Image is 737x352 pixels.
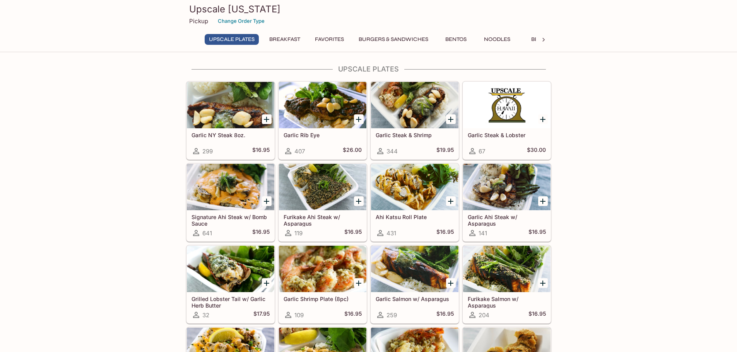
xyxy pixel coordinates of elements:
span: 119 [294,230,303,237]
h5: Garlic Salmon w/ Asparagus [376,296,454,302]
h5: $16.95 [252,228,270,238]
span: 344 [386,148,398,155]
a: Garlic Rib Eye407$26.00 [279,82,367,160]
span: 431 [386,230,396,237]
h5: $16.95 [252,146,270,156]
span: 141 [479,230,487,237]
h5: Garlic Steak & Lobster [468,132,546,138]
h4: UPSCALE Plates [186,65,551,73]
button: Beef [521,34,556,45]
h5: Furikake Salmon w/ Asparagus [468,296,546,308]
button: Add Garlic Steak & Lobster [538,114,548,124]
div: Furikake Salmon w/ Asparagus [463,246,551,292]
h5: Furikake Ahi Steak w/ Asparagus [284,214,362,226]
h5: $16.95 [528,228,546,238]
span: 259 [386,311,397,319]
button: Add Garlic NY Steak 8oz. [262,114,272,124]
div: Grilled Lobster Tail w/ Garlic Herb Butter [187,246,274,292]
a: Furikake Ahi Steak w/ Asparagus119$16.95 [279,163,367,241]
button: Noodles [480,34,515,45]
h5: Garlic Shrimp Plate (8pc) [284,296,362,302]
h5: Ahi Katsu Roll Plate [376,214,454,220]
button: UPSCALE Plates [205,34,259,45]
span: 109 [294,311,304,319]
h5: $17.95 [253,310,270,320]
div: Garlic Shrimp Plate (8pc) [279,246,366,292]
div: Garlic NY Steak 8oz. [187,82,274,128]
div: Garlic Ahi Steak w/ Asparagus [463,164,551,210]
h5: $16.95 [344,228,362,238]
h5: $16.95 [436,310,454,320]
span: 641 [202,230,212,237]
h5: $30.00 [527,146,546,156]
a: Garlic Steak & Shrimp344$19.95 [371,82,459,160]
h5: Garlic Steak & Shrimp [376,132,454,138]
div: Ahi Katsu Roll Plate [371,164,458,210]
button: Add Garlic Salmon w/ Asparagus [446,278,456,288]
h5: $16.95 [344,310,362,320]
button: Add Garlic Rib Eye [354,114,364,124]
h5: $16.95 [436,228,454,238]
a: Garlic Ahi Steak w/ Asparagus141$16.95 [463,163,551,241]
div: Garlic Steak & Shrimp [371,82,458,128]
span: 407 [294,148,305,155]
div: Garlic Steak & Lobster [463,82,551,128]
button: Burgers & Sandwiches [354,34,433,45]
a: Ahi Katsu Roll Plate431$16.95 [371,163,459,241]
a: Garlic Steak & Lobster67$30.00 [463,82,551,160]
button: Add Garlic Ahi Steak w/ Asparagus [538,196,548,206]
h3: Upscale [US_STATE] [189,3,548,15]
button: Breakfast [265,34,304,45]
h5: Garlic Rib Eye [284,132,362,138]
h5: Garlic NY Steak 8oz. [192,132,270,138]
span: 67 [479,148,485,155]
button: Bentos [439,34,474,45]
button: Add Grilled Lobster Tail w/ Garlic Herb Butter [262,278,272,288]
button: Favorites [311,34,348,45]
button: Change Order Type [214,15,268,27]
div: Signature Ahi Steak w/ Bomb Sauce [187,164,274,210]
a: Garlic Salmon w/ Asparagus259$16.95 [371,245,459,323]
div: Furikake Ahi Steak w/ Asparagus [279,164,366,210]
span: 204 [479,311,489,319]
span: 299 [202,148,213,155]
h5: Signature Ahi Steak w/ Bomb Sauce [192,214,270,226]
h5: $26.00 [343,146,362,156]
a: Grilled Lobster Tail w/ Garlic Herb Butter32$17.95 [186,245,275,323]
a: Garlic Shrimp Plate (8pc)109$16.95 [279,245,367,323]
button: Add Garlic Steak & Shrimp [446,114,456,124]
button: Add Furikake Ahi Steak w/ Asparagus [354,196,364,206]
button: Add Furikake Salmon w/ Asparagus [538,278,548,288]
h5: $16.95 [528,310,546,320]
div: Garlic Salmon w/ Asparagus [371,246,458,292]
a: Signature Ahi Steak w/ Bomb Sauce641$16.95 [186,163,275,241]
h5: Grilled Lobster Tail w/ Garlic Herb Butter [192,296,270,308]
span: 32 [202,311,209,319]
button: Add Ahi Katsu Roll Plate [446,196,456,206]
h5: Garlic Ahi Steak w/ Asparagus [468,214,546,226]
p: Pickup [189,17,208,25]
a: Garlic NY Steak 8oz.299$16.95 [186,82,275,160]
button: Add Signature Ahi Steak w/ Bomb Sauce [262,196,272,206]
button: Add Garlic Shrimp Plate (8pc) [354,278,364,288]
div: Garlic Rib Eye [279,82,366,128]
a: Furikake Salmon w/ Asparagus204$16.95 [463,245,551,323]
h5: $19.95 [436,146,454,156]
